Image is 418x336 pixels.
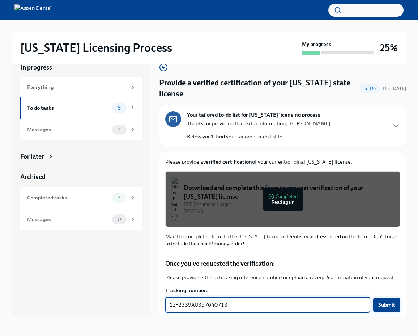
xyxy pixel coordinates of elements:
a: Completed tasks3 [20,187,142,209]
span: September 9th, 2025 10:00 [383,85,406,92]
span: 2 [114,127,125,133]
h3: 25% [380,41,398,54]
strong: My progress [302,41,331,48]
span: 0 [113,217,125,222]
p: Please provide either a tracking reference number; or upload a receipt/confirmation of your request: [165,274,400,281]
a: Messages2 [20,119,142,140]
img: Aspen Dental [14,4,52,16]
span: Submit [378,301,395,308]
a: For later [20,152,142,161]
h4: Provide a verified certification of your [US_STATE] state license [159,77,357,99]
a: Everything [20,77,142,97]
div: Everything [27,83,127,91]
div: PDF Document • 1 pages [184,201,394,208]
span: 6 [113,105,125,111]
p: Thanks for providing that extra information, [PERSON_NAME]. [187,120,332,127]
strong: [DATE] [391,86,406,91]
span: Due [383,86,406,91]
a: Messages0 [20,209,142,230]
textarea: 1zF2339A0357640713 [170,301,366,309]
button: Submit [373,298,400,312]
p: Below you'll find your tailored to-do list fo... [187,133,332,140]
span: 3 [114,195,125,201]
div: Messages [27,126,109,134]
label: Tracking number: [165,287,400,294]
div: Messages [27,215,109,223]
p: Please provide a of your current/original [US_STATE] license. [165,158,400,165]
strong: verified certification [203,159,252,165]
span: To Do [359,86,380,91]
div: 702.22 KB [184,208,394,215]
div: Completed tasks [27,194,109,202]
a: Archived [20,172,142,181]
img: Download and complete this form to request verification of your Georgia license [171,177,178,221]
div: To do tasks [27,104,109,112]
p: Mail the completed form to the [US_STATE] Board of Dentistry address listed on the form. Don't fo... [165,233,400,247]
div: Download and complete this form to request verification of your [US_STATE] license [184,184,394,201]
a: In progress [20,63,142,72]
p: Once you've requested the verification: [165,259,400,268]
a: To do tasks6 [20,97,142,119]
h2: [US_STATE] Licensing Process [20,41,172,55]
button: Download and complete this form to request verification of your [US_STATE] licensePDF Document•1 ... [165,171,400,227]
div: For later [20,152,44,161]
strong: Your tailored to-do list for [US_STATE] licensing process [187,111,320,118]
